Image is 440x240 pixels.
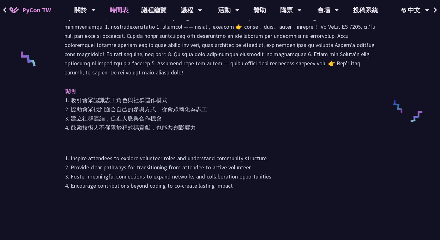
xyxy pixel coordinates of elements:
li: 吸引會眾認識志工角色與社群運作模式 [71,96,376,105]
li: Provide clear pathways for transitioning from attendee to active volunteer [71,163,376,172]
li: 建立社群連結，促進人脈與合作機會 [71,114,376,123]
li: Inspire attendees to explore volunteer roles and understand community structure [71,154,376,163]
img: Home icon of PyCon TW 2025 [9,7,19,13]
img: Locale Icon [401,8,408,13]
li: Encourage contributions beyond coding to co-create lasting impact [71,181,376,190]
a: PyCon TW [3,2,57,18]
p: 說明 [64,86,363,96]
li: 鼓勵技術人不僅限於程式碼貢獻，也能共創影響力 [71,123,376,132]
li: Foster meaningful connections to expand networks and collaboration opportunities [71,172,376,181]
li: 協助會眾找到適合自己的參與方式，從會眾轉化為志工 [71,105,376,114]
p: l IpSum DO 1820，sitame。 consectetu，adipiscingel。se 08 doeiusm，tempori，utlabo，etdoloremagnaal！ eni... [64,13,376,77]
span: PyCon TW [22,5,51,15]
